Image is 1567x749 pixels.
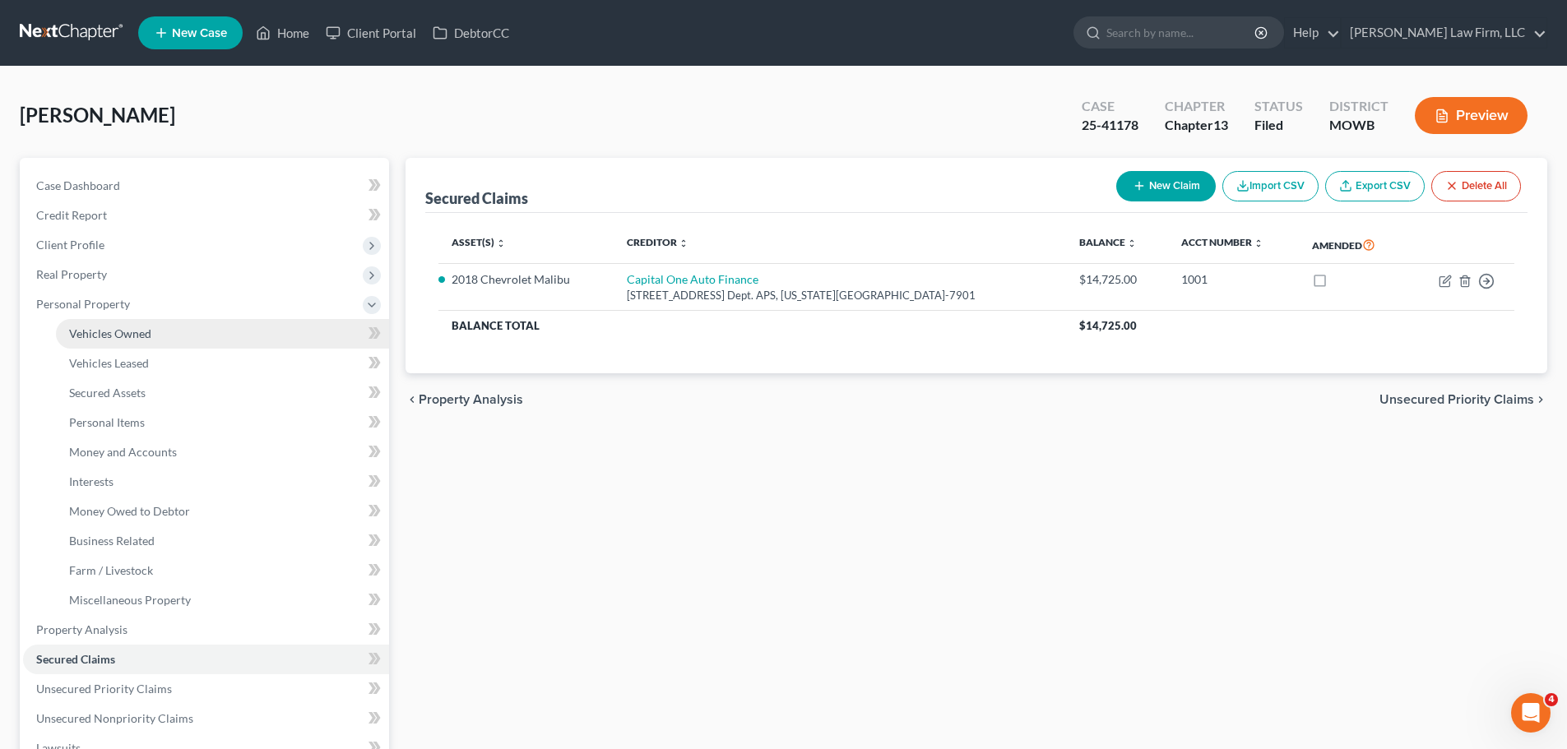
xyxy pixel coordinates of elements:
[1116,171,1216,201] button: New Claim
[419,393,523,406] span: Property Analysis
[36,711,193,725] span: Unsecured Nonpriority Claims
[1415,97,1528,134] button: Preview
[56,467,389,497] a: Interests
[438,311,1066,340] th: Balance Total
[1079,319,1137,332] span: $14,725.00
[36,267,107,281] span: Real Property
[452,271,600,288] li: 2018 Chevrolet Malibu
[425,188,528,208] div: Secured Claims
[1082,97,1138,116] div: Case
[1285,18,1340,48] a: Help
[69,563,153,577] span: Farm / Livestock
[56,437,389,467] a: Money and Accounts
[56,319,389,349] a: Vehicles Owned
[36,208,107,222] span: Credit Report
[23,171,389,201] a: Case Dashboard
[56,585,389,615] a: Miscellaneous Property
[1329,116,1389,135] div: MOWB
[1213,117,1228,132] span: 13
[627,288,1054,303] div: [STREET_ADDRESS] Dept. APS, [US_STATE][GEOGRAPHIC_DATA]-7901
[1181,236,1263,248] a: Acct Number unfold_more
[69,504,190,518] span: Money Owed to Debtor
[36,622,127,636] span: Property Analysis
[36,238,104,252] span: Client Profile
[69,326,151,340] span: Vehicles Owned
[1181,271,1286,288] div: 1001
[424,18,517,48] a: DebtorCC
[69,356,149,370] span: Vehicles Leased
[1342,18,1546,48] a: [PERSON_NAME] Law Firm, LLC
[56,497,389,526] a: Money Owed to Debtor
[56,378,389,408] a: Secured Assets
[23,201,389,230] a: Credit Report
[69,593,191,607] span: Miscellaneous Property
[1254,116,1303,135] div: Filed
[1079,236,1137,248] a: Balance unfold_more
[69,534,155,548] span: Business Related
[1511,693,1551,733] iframe: Intercom live chat
[23,645,389,674] a: Secured Claims
[1079,271,1154,288] div: $14,725.00
[56,556,389,585] a: Farm / Livestock
[496,238,506,248] i: unfold_more
[172,27,227,39] span: New Case
[1222,171,1319,201] button: Import CSV
[69,386,146,400] span: Secured Assets
[36,682,172,696] span: Unsecured Priority Claims
[1379,393,1547,406] button: Unsecured Priority Claims chevron_right
[1379,393,1534,406] span: Unsecured Priority Claims
[1545,693,1558,706] span: 4
[1106,17,1257,48] input: Search by name...
[452,236,506,248] a: Asset(s) unfold_more
[1534,393,1547,406] i: chevron_right
[627,272,758,286] a: Capital One Auto Finance
[1254,97,1303,116] div: Status
[627,236,688,248] a: Creditor unfold_more
[36,297,130,311] span: Personal Property
[56,526,389,556] a: Business Related
[23,674,389,704] a: Unsecured Priority Claims
[56,349,389,378] a: Vehicles Leased
[23,615,389,645] a: Property Analysis
[1127,238,1137,248] i: unfold_more
[69,445,177,459] span: Money and Accounts
[1254,238,1263,248] i: unfold_more
[406,393,419,406] i: chevron_left
[36,652,115,666] span: Secured Claims
[1329,97,1389,116] div: District
[1165,97,1228,116] div: Chapter
[56,408,389,437] a: Personal Items
[1431,171,1521,201] button: Delete All
[406,393,523,406] button: chevron_left Property Analysis
[1082,116,1138,135] div: 25-41178
[679,238,688,248] i: unfold_more
[318,18,424,48] a: Client Portal
[69,415,145,429] span: Personal Items
[23,704,389,733] a: Unsecured Nonpriority Claims
[36,178,120,192] span: Case Dashboard
[1325,171,1425,201] a: Export CSV
[20,103,175,127] span: [PERSON_NAME]
[1165,116,1228,135] div: Chapter
[248,18,318,48] a: Home
[1299,226,1407,264] th: Amended
[69,474,114,488] span: Interests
